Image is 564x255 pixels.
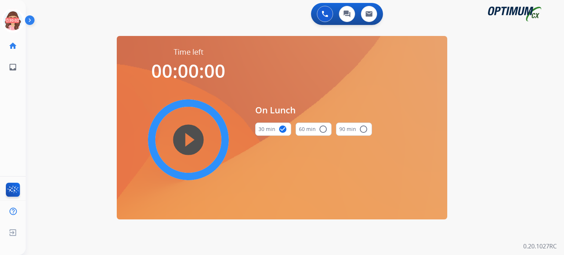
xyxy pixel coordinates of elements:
mat-icon: check_circle [278,125,287,134]
p: 0.20.1027RC [523,242,557,251]
mat-icon: home [8,41,17,50]
button: 60 min [296,123,332,136]
mat-icon: radio_button_unchecked [359,125,368,134]
button: 30 min [255,123,291,136]
mat-icon: radio_button_unchecked [319,125,328,134]
span: On Lunch [255,103,372,117]
span: Time left [174,47,203,57]
mat-icon: play_circle_filled [184,135,193,144]
mat-icon: inbox [8,63,17,72]
button: 90 min [336,123,372,136]
span: 00:00:00 [151,58,225,83]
